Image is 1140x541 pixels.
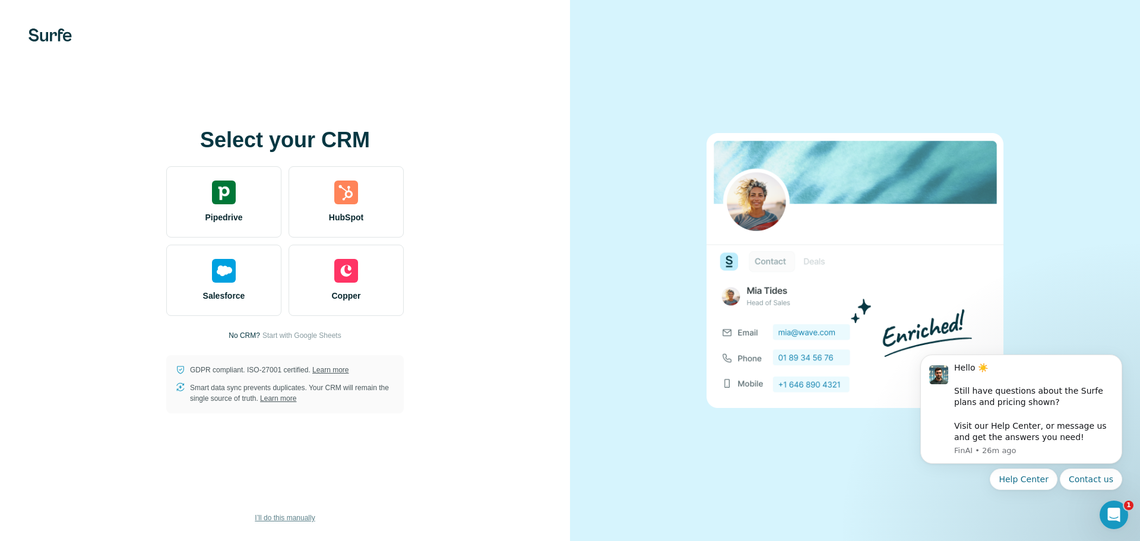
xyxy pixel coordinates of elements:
img: salesforce's logo [212,259,236,283]
span: Pipedrive [205,211,242,223]
button: Start with Google Sheets [262,330,341,341]
img: hubspot's logo [334,181,358,204]
iframe: Intercom live chat [1100,501,1128,529]
span: I’ll do this manually [255,512,315,523]
iframe: Intercom notifications message [902,315,1140,509]
img: copper's logo [334,259,358,283]
p: No CRM? [229,330,260,341]
a: Learn more [312,366,349,374]
button: I’ll do this manually [246,509,323,527]
p: Smart data sync prevents duplicates. Your CRM will remain the single source of truth. [190,382,394,404]
img: Surfe's logo [28,29,72,42]
p: GDPR compliant. ISO-27001 certified. [190,365,349,375]
img: pipedrive's logo [212,181,236,204]
span: Copper [332,290,361,302]
span: 1 [1124,501,1133,510]
span: HubSpot [329,211,363,223]
img: none image [707,133,1003,408]
a: Learn more [260,394,296,403]
h1: Select your CRM [166,128,404,152]
span: Salesforce [203,290,245,302]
